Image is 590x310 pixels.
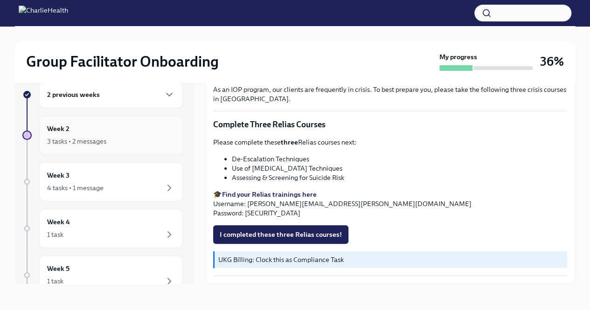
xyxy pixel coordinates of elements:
p: Complete Three Relias Courses [213,119,567,130]
h6: Week 5 [47,263,69,274]
h6: Week 4 [47,217,70,227]
a: Week 41 task [22,209,183,248]
div: 2 previous weeks [39,81,183,108]
div: 1 task [47,230,63,239]
a: Week 51 task [22,255,183,295]
span: I completed these three Relias courses! [220,230,342,239]
h6: Week 3 [47,170,69,180]
button: I completed these three Relias courses! [213,225,348,244]
p: 🎓 Username: [PERSON_NAME][EMAIL_ADDRESS][PERSON_NAME][DOMAIN_NAME] Password: [SECURITY_DATA] [213,190,567,218]
h2: Group Facilitator Onboarding [26,52,219,71]
p: UKG Billing: Clock this as Compliance Task [218,255,563,264]
p: As an IOP program, our clients are frequently in crisis. To best prepare you, please take the fol... [213,85,567,103]
a: Find your Relias trainings here [222,190,317,199]
a: Week 23 tasks • 2 messages [22,116,183,155]
strong: My progress [439,52,477,62]
div: 1 task [47,276,63,286]
h6: Week 2 [47,124,69,134]
div: 4 tasks • 1 message [47,183,104,193]
p: Please complete these Relias courses next: [213,138,567,147]
a: Week 34 tasks • 1 message [22,162,183,201]
h3: 36% [540,53,564,70]
li: Assessing & Screening for Suicide Risk [232,173,567,182]
li: Use of [MEDICAL_DATA] Techniques [232,164,567,173]
img: CharlieHealth [19,6,68,21]
strong: three [281,138,298,146]
h6: 2 previous weeks [47,90,100,100]
li: De-Escalation Techniques [232,154,567,164]
div: 3 tasks • 2 messages [47,137,106,146]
